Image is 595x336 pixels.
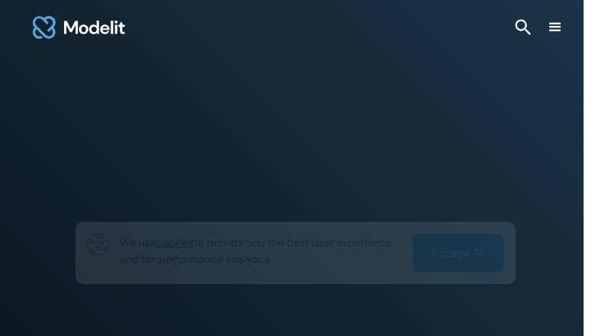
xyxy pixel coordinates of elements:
img: modelit logo [31,9,127,46]
span: cookies [156,235,194,249]
a: home [31,9,127,46]
a: Accept All [413,234,503,272]
div: menu [546,18,564,37]
p: We use to provide you the best user experience and for performance analytics. [120,234,402,267]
